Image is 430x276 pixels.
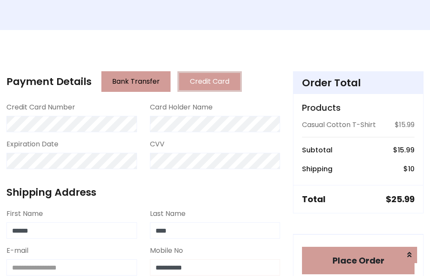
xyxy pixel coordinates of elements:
[395,120,415,130] p: $15.99
[6,102,75,112] label: Credit Card Number
[391,193,415,205] span: 25.99
[302,194,326,204] h5: Total
[6,139,58,149] label: Expiration Date
[302,165,332,173] h6: Shipping
[393,146,415,154] h6: $
[408,164,415,174] span: 10
[398,145,415,155] span: 15.99
[302,77,415,89] h4: Order Total
[302,146,332,154] h6: Subtotal
[177,71,242,92] button: Credit Card
[150,139,165,149] label: CVV
[386,194,415,204] h5: $
[150,246,183,256] label: Mobile No
[150,102,213,112] label: Card Holder Name
[302,103,415,113] h5: Products
[302,247,415,274] button: Place Order
[6,246,28,256] label: E-mail
[150,209,186,219] label: Last Name
[6,76,91,88] h4: Payment Details
[302,120,376,130] p: Casual Cotton T-Shirt
[6,186,280,198] h4: Shipping Address
[101,71,171,92] button: Bank Transfer
[403,165,415,173] h6: $
[6,209,43,219] label: First Name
